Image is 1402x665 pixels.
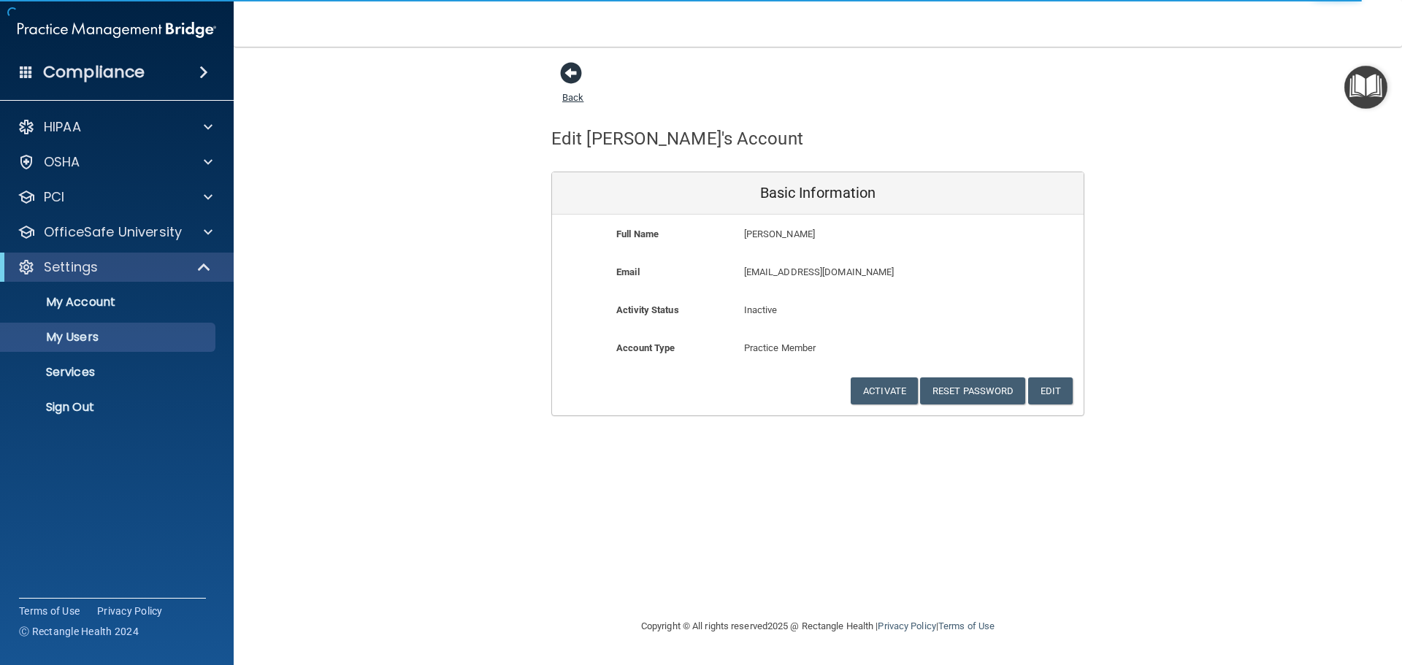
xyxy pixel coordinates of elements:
a: OfficeSafe University [18,223,212,241]
p: Settings [44,258,98,276]
a: Privacy Policy [97,604,163,618]
a: Back [562,74,583,103]
h4: Compliance [43,62,145,82]
p: PCI [44,188,64,206]
a: HIPAA [18,118,212,136]
b: Email [616,266,640,277]
a: Terms of Use [938,620,995,631]
button: Activate [851,377,918,404]
a: OSHA [18,153,212,171]
p: Inactive [744,301,892,319]
p: My Users [9,330,209,345]
div: Basic Information [552,172,1084,215]
img: PMB logo [18,15,216,45]
a: Settings [18,258,212,276]
p: [EMAIL_ADDRESS][DOMAIN_NAME] [744,264,977,281]
span: Ⓒ Rectangle Health 2024 [19,624,139,639]
button: Reset Password [920,377,1025,404]
b: Full Name [616,228,659,239]
b: Activity Status [616,304,679,315]
div: Copyright © All rights reserved 2025 @ Rectangle Health | | [551,603,1084,650]
a: PCI [18,188,212,206]
a: Terms of Use [19,604,80,618]
p: OfficeSafe University [44,223,182,241]
p: HIPAA [44,118,81,136]
p: OSHA [44,153,80,171]
button: Edit [1028,377,1073,404]
a: Privacy Policy [878,620,935,631]
p: Services [9,365,209,380]
button: Open Resource Center [1344,66,1387,109]
p: Sign Out [9,400,209,415]
b: Account Type [616,342,675,353]
p: [PERSON_NAME] [744,226,977,243]
p: My Account [9,295,209,310]
h4: Edit [PERSON_NAME]'s Account [551,129,803,148]
p: Practice Member [744,339,892,357]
